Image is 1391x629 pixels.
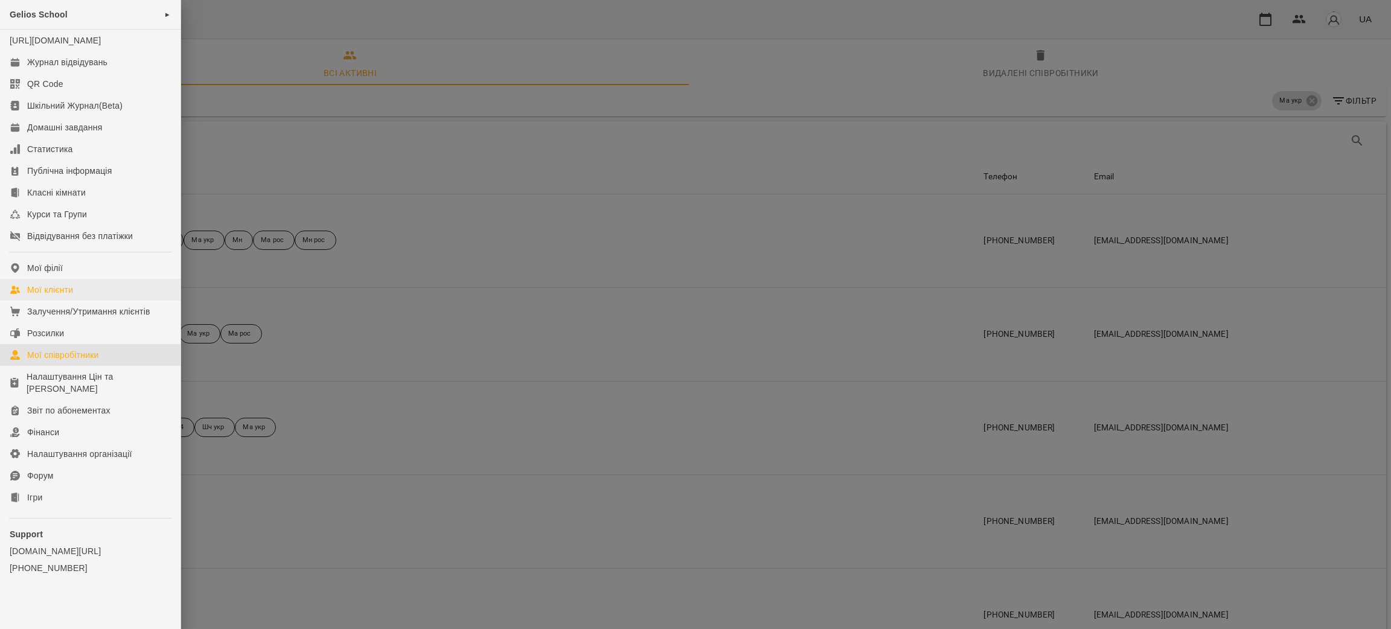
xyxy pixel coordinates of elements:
[27,187,86,199] div: Класні кімнати
[27,349,99,361] div: Мої співробітники
[164,10,171,19] span: ►
[27,165,112,177] div: Публічна інформація
[10,36,101,45] a: [URL][DOMAIN_NAME]
[27,470,54,482] div: Форум
[27,78,63,90] div: QR Code
[27,100,123,112] div: Шкільний Журнал(Beta)
[27,208,87,220] div: Курси та Групи
[10,10,68,19] span: Gelios School
[27,143,73,155] div: Статистика
[27,491,42,503] div: Ігри
[27,230,133,242] div: Відвідування без платіжки
[27,305,150,318] div: Залучення/Утримання клієнтів
[10,528,171,540] p: Support
[27,327,64,339] div: Розсилки
[10,545,171,557] a: [DOMAIN_NAME][URL]
[27,56,107,68] div: Журнал відвідувань
[27,121,102,133] div: Домашні завдання
[27,448,132,460] div: Налаштування організації
[27,371,171,395] div: Налаштування Цін та [PERSON_NAME]
[27,404,110,417] div: Звіт по абонементах
[27,426,59,438] div: Фінанси
[27,284,73,296] div: Мої клієнти
[27,262,63,274] div: Мої філії
[10,562,171,574] a: [PHONE_NUMBER]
